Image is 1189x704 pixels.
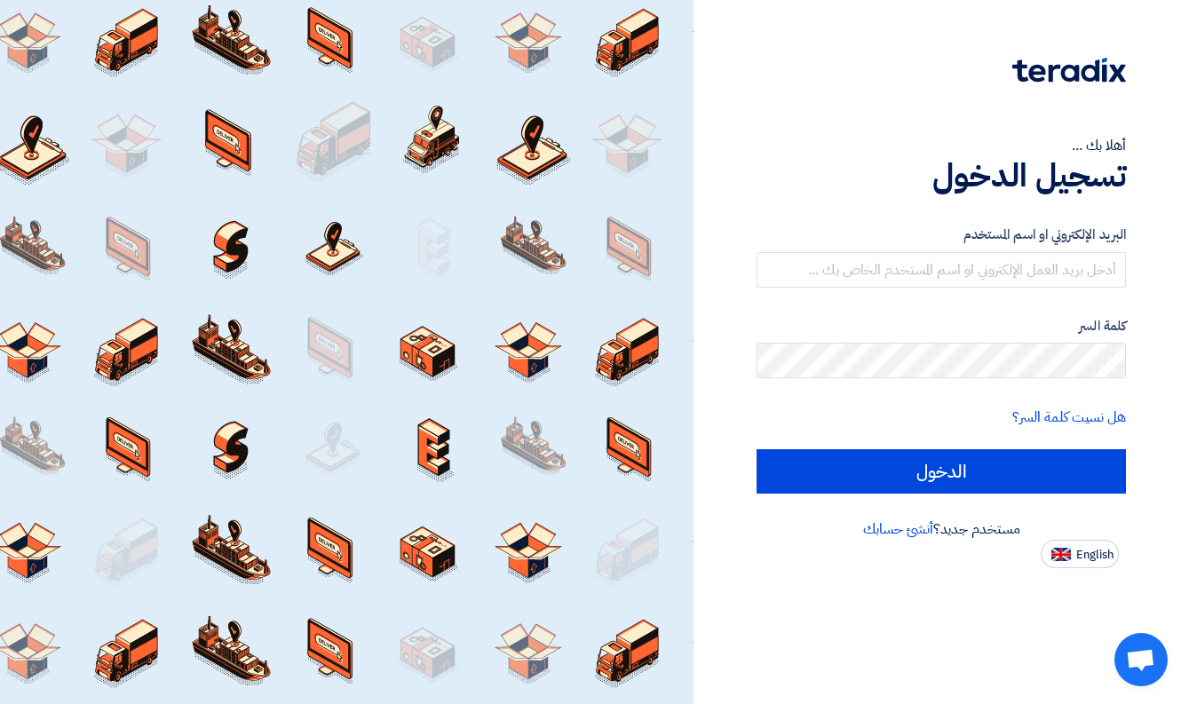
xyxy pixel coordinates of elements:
[757,518,1126,540] div: مستخدم جديد؟
[757,225,1126,245] label: البريد الإلكتروني او اسم المستخدم
[757,135,1126,156] div: أهلا بك ...
[757,252,1126,288] input: أدخل بريد العمل الإلكتروني او اسم المستخدم الخاص بك ...
[1012,407,1126,428] a: هل نسيت كلمة السر؟
[757,156,1126,195] h1: تسجيل الدخول
[1041,540,1119,568] button: English
[1012,58,1126,83] img: Teradix logo
[1114,633,1168,686] div: Open chat
[1076,549,1114,561] span: English
[757,449,1126,494] input: الدخول
[863,518,933,540] a: أنشئ حسابك
[1051,548,1071,561] img: en-US.png
[757,316,1126,336] label: كلمة السر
